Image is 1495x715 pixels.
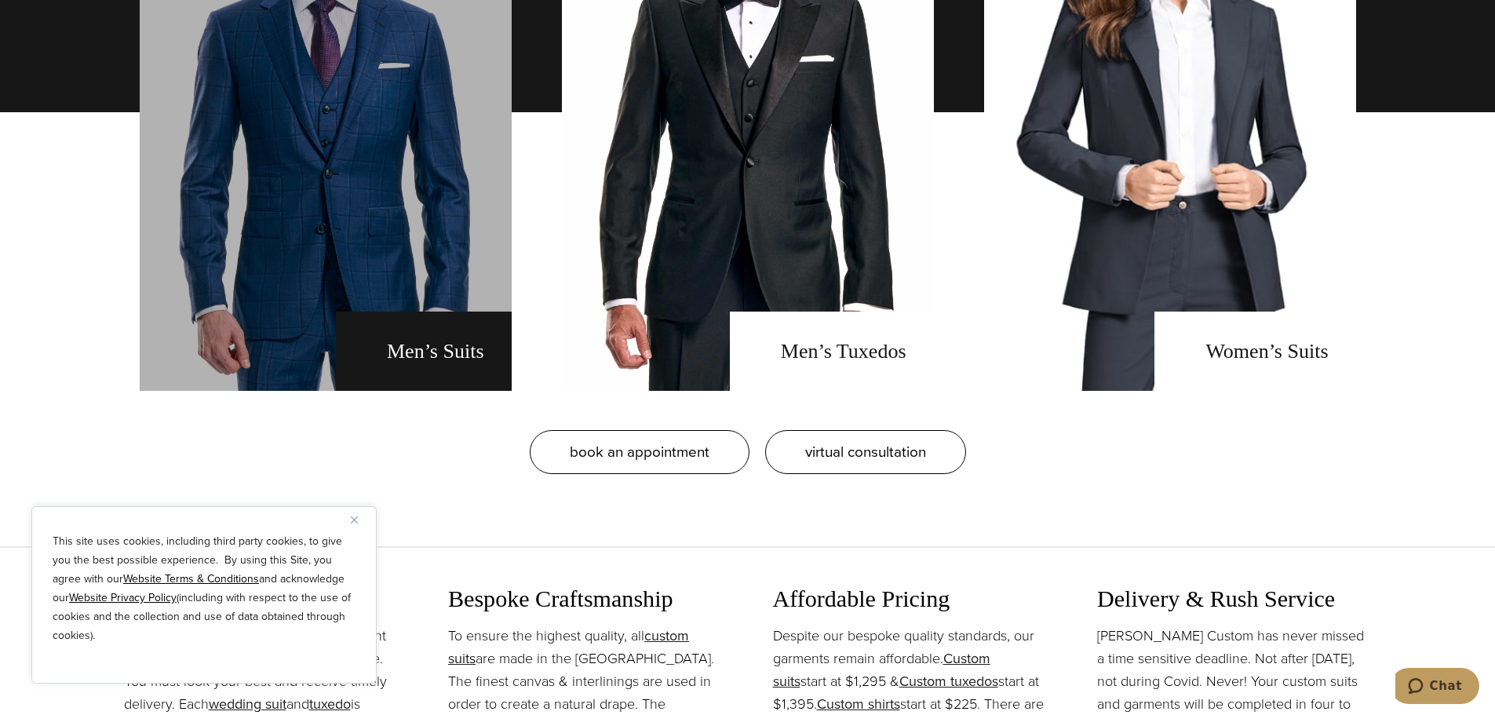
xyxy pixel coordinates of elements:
h3: Delivery & Rush Service [1097,585,1372,613]
a: Custom tuxedos [899,671,998,691]
span: virtual consultation [805,440,926,463]
iframe: Opens a widget where you can chat to one of our agents [1395,668,1479,707]
p: This site uses cookies, including third party cookies, to give you the best possible experience. ... [53,532,356,645]
a: virtual consultation [765,430,966,474]
a: Website Privacy Policy [69,589,177,606]
a: Custom shirts [817,694,900,714]
a: tuxedo [309,694,351,714]
h3: Affordable Pricing [773,585,1048,613]
a: wedding suit [209,694,286,714]
button: Close [351,510,370,529]
img: Close [351,516,358,523]
span: book an appointment [570,440,709,463]
h3: Bespoke Craftsmanship [448,585,723,613]
a: Custom suits [773,648,990,691]
a: Website Terms & Conditions [123,571,259,587]
a: book an appointment [530,430,749,474]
